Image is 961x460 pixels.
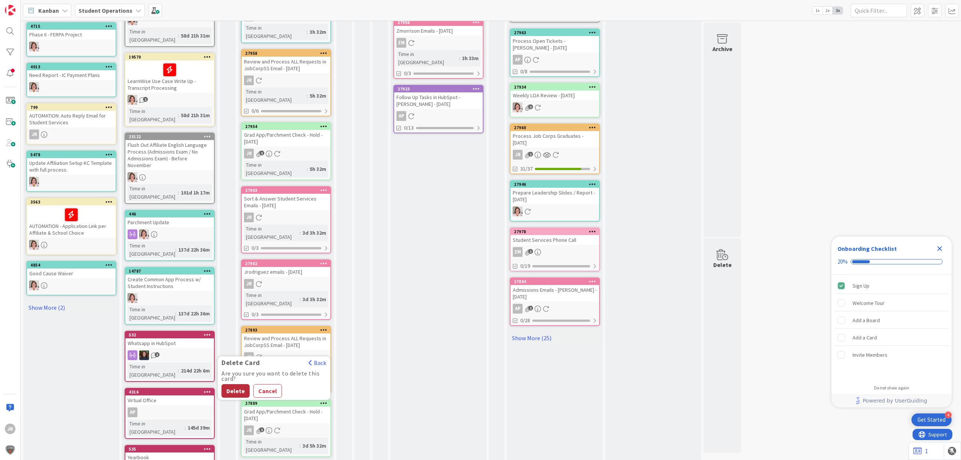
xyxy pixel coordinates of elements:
span: : [185,424,186,432]
div: 19570 [125,54,214,60]
span: : [300,442,301,450]
span: Kanban [38,6,59,15]
a: 27956Zmorrison Emails - [DATE]ZMTime in [GEOGRAPHIC_DATA]:3h 33m0/3 [393,18,484,79]
div: Admissions Emails - [PERSON_NAME] - [DATE] [511,285,599,302]
div: Get Started [917,416,946,424]
div: 3h 32m [308,28,328,36]
div: 27903Sort & Answer Student Services Emails - [DATE] [242,187,330,210]
span: 3x [833,7,843,14]
div: Process Open Tickets - [PERSON_NAME] - [DATE] [511,36,599,53]
span: 0/19 [520,262,530,270]
div: Checklist progress: 20% [837,258,946,265]
a: 27963Process Open Tickets - [PERSON_NAME] - [DATE]AP0/8 [510,29,600,77]
a: 446Parchment UpdateEWTime in [GEOGRAPHIC_DATA]:137d 22h 36m [125,210,215,261]
div: Time in [GEOGRAPHIC_DATA] [244,161,307,177]
div: Sign Up [853,281,869,290]
div: 27954 [242,123,330,130]
span: : [300,229,301,237]
div: 20% [837,258,848,265]
div: Need Report - IC Payment Plans [27,70,116,80]
div: AP [128,407,137,417]
div: Prepare Leadership Slides / Report - [DATE] [511,188,599,204]
button: Delete [221,384,250,398]
div: AP [511,304,599,314]
span: : [175,246,176,254]
div: Process Job Corps Graduates - [DATE] [511,131,599,148]
div: HS [125,350,214,360]
div: Delete [713,260,732,269]
span: 1 [528,104,533,109]
div: Create Common App Process w/ Student Instructions [125,274,214,291]
span: Delete Card [218,359,264,366]
div: 3h 33m [460,54,480,62]
img: EW [128,293,137,303]
div: 532Whatsapp in HubSpot [125,332,214,348]
div: 4854 [30,262,116,268]
div: 27894 [514,279,599,284]
div: 27923 [398,86,483,92]
div: Add a Card [853,333,877,342]
div: 27903 [245,188,330,193]
div: 27963 [514,30,599,35]
a: 27978Student Services Phone CallZM0/19 [510,228,600,271]
span: 0/8 [520,68,527,75]
div: 27923 [394,86,483,92]
a: 27894Admissions Emails - [PERSON_NAME] - [DATE]AP0/28 [510,278,600,326]
a: 27923Follow Up Tasks in HubSpot - [PERSON_NAME] - [DATE]AP0/13 [393,85,484,133]
div: 799 [27,104,116,111]
div: JR [242,75,330,85]
div: 27902Jrodriguez emails - [DATE] [242,260,330,277]
a: 27958Review and Process ALL Requests in JobCorpSS Email - [DATE]JRTime in [GEOGRAPHIC_DATA]:5h 32... [241,49,331,116]
div: AUTOMATION - Application Link per Affiliate & School Choice [27,205,116,238]
div: Archive [712,44,732,53]
div: 27893 [245,327,330,333]
span: 2x [822,7,833,14]
a: Show More (2) [26,302,116,314]
div: 27960 [511,124,599,131]
div: 27978 [514,229,599,234]
div: 27903 [242,187,330,194]
img: EW [128,95,137,105]
div: Checklist Container [831,237,952,407]
div: Flush Out Affiliate English Language Process (Admissions Exam / No Admissions Exam) - Before Nove... [125,140,214,170]
div: Onboarding Checklist [837,244,897,253]
div: 4013 [30,64,116,69]
img: EW [29,82,39,92]
div: 27894Admissions Emails - [PERSON_NAME] - [DATE] [511,278,599,302]
div: ZM [511,247,599,257]
span: 0/6 [252,107,259,115]
div: 3563 [30,199,116,205]
div: Update Affiliation Setup KC Template with full process. [27,158,116,175]
div: Review and Process ALL Requests in JobCorpSS Email - [DATE] [242,57,330,73]
div: 3d 3h 32m [301,295,328,303]
a: 3563AUTOMATION - Application Link per Affiliate & School ChoiceEW [26,198,116,255]
div: AP [511,55,599,65]
div: AP [396,111,406,121]
div: 446Parchment Update [125,211,214,227]
img: avatar [5,445,15,455]
div: 27946 [514,182,599,187]
div: AP [125,407,214,417]
div: JR [242,425,330,435]
div: 4715Phase II - FERPA Project [27,23,116,39]
span: : [175,309,176,318]
div: 27889Delete CardBackAre you sure you want to delete this card?DeleteCancel [242,400,330,407]
a: 4854Good Cause WaiverEW [26,261,116,296]
span: 1 [528,306,533,311]
div: 27902 [242,260,330,267]
div: JR [244,279,254,289]
div: Whatsapp in HubSpot [125,338,214,348]
div: 27958Review and Process ALL Requests in JobCorpSS Email - [DATE] [242,50,330,73]
a: 5478Update Affiliation Setup KC Template with full process.EW [26,151,116,192]
div: EW [511,207,599,216]
div: 27889 [245,401,330,406]
div: 4316 [125,389,214,395]
div: JR [5,424,15,434]
div: 14787Create Common App Process w/ Student Instructions [125,268,214,291]
div: Add a Board is incomplete. [834,312,949,329]
span: 1 [259,151,264,155]
div: 27956 [398,20,483,25]
div: 214d 22h 6m [179,366,212,375]
div: 4316 [129,389,214,395]
a: 23122Flush Out Affiliate English Language Process (Admissions Exam / No Admissions Exam) - Before... [125,133,215,204]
